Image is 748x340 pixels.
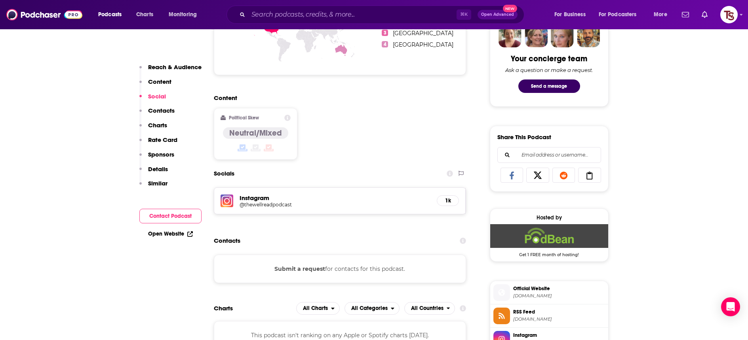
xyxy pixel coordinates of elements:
a: Share on X/Twitter [526,168,549,183]
span: RSS Feed [513,308,605,315]
p: Rate Card [148,136,177,144]
span: Logged in as TvSMediaGroup [720,6,738,23]
p: Sponsors [148,151,174,158]
div: Open Intercom Messenger [721,297,740,316]
p: Contacts [148,107,175,114]
img: Jon Profile [577,25,600,47]
button: Social [139,93,166,107]
span: Get 1 FREE month of hosting! [490,248,608,257]
div: Your concierge team [511,54,587,64]
span: Instagram [513,332,605,339]
img: Podbean Deal: Get 1 FREE month of hosting! [490,224,608,248]
button: Send a message [518,79,580,93]
button: Contact Podcast [139,209,202,223]
a: Share on Facebook [501,168,523,183]
input: Email address or username... [504,147,594,162]
span: 4 [382,41,388,47]
button: Similar [139,179,167,194]
span: Official Website [513,285,605,292]
h2: Charts [214,304,233,312]
a: @thewellreadpodcast [240,202,431,208]
button: open menu [163,8,207,21]
span: ⌘ K [457,9,471,20]
h2: Platforms [296,302,340,315]
button: Submit a request [274,264,325,273]
div: Search followers [497,147,601,163]
span: For Podcasters [599,9,637,20]
h5: Instagram [240,194,431,202]
h5: @thewellreadpodcast [240,202,366,208]
button: open menu [594,8,648,21]
span: All Countries [411,306,443,311]
span: For Business [554,9,586,20]
button: Open AdvancedNew [478,10,518,19]
button: open menu [549,8,596,21]
button: Reach & Audience [139,63,202,78]
h2: Political Skew [229,115,259,121]
h2: Categories [344,302,400,315]
img: Podchaser - Follow, Share and Rate Podcasts [6,7,82,22]
button: Show profile menu [720,6,738,23]
button: Sponsors [139,151,174,165]
a: Charts [131,8,158,21]
span: All Charts [303,306,328,311]
img: Sydney Profile [499,25,522,47]
p: Social [148,93,166,100]
a: Show notifications dropdown [679,8,692,21]
img: iconImage [221,195,233,207]
span: [GEOGRAPHIC_DATA] [393,41,453,48]
span: Open Advanced [481,13,514,17]
span: Podcasts [98,9,122,20]
a: Show notifications dropdown [699,8,711,21]
div: Search podcasts, credits, & more... [234,6,532,24]
img: Barbara Profile [525,25,548,47]
span: Charts [136,9,153,20]
span: New [503,5,517,12]
img: Jules Profile [551,25,574,47]
h2: Contacts [214,233,240,248]
button: open menu [344,302,400,315]
a: Share on Reddit [552,168,575,183]
button: open menu [404,302,455,315]
h4: Neutral/Mixed [229,128,282,138]
p: Similar [148,179,167,187]
div: Ask a question or make a request. [505,67,593,73]
a: Open Website [148,230,193,237]
h2: Content [214,94,460,102]
span: Monitoring [169,9,197,20]
p: Charts [148,121,167,129]
button: Contacts [139,107,175,121]
p: Content [148,78,171,85]
button: Charts [139,121,167,136]
span: All Categories [351,306,388,311]
span: More [654,9,667,20]
span: [GEOGRAPHIC_DATA] [393,30,453,37]
span: adminkxk.podbean.com [513,293,605,299]
button: open menu [648,8,677,21]
span: feed.podbean.com [513,316,605,322]
h3: Share This Podcast [497,133,551,141]
button: open menu [93,8,132,21]
button: Details [139,165,168,180]
p: Details [148,165,168,173]
a: Podbean Deal: Get 1 FREE month of hosting! [490,224,608,257]
div: Hosted by [490,214,608,221]
a: Official Website[DOMAIN_NAME] [493,284,605,301]
button: open menu [296,302,340,315]
button: Content [139,78,171,93]
img: User Profile [720,6,738,23]
button: Rate Card [139,136,177,151]
span: 3 [382,30,388,36]
h2: Countries [404,302,455,315]
h5: 1k [443,197,452,204]
h2: Socials [214,166,234,181]
a: RSS Feed[DOMAIN_NAME] [493,308,605,324]
div: for contacts for this podcast. [214,255,466,283]
a: Copy Link [578,168,601,183]
p: Reach & Audience [148,63,202,71]
input: Search podcasts, credits, & more... [248,8,457,21]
